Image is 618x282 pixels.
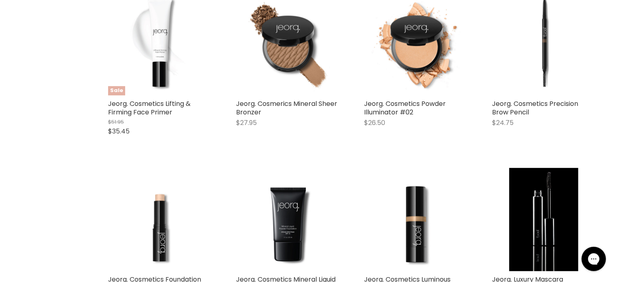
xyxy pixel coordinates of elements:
[364,168,468,271] img: Jeorg. Cosmetics Luminous Foundation
[108,99,191,117] a: Jeorg. Cosmetics Lifting & Firming Face Primer
[108,86,125,95] span: Sale
[492,99,578,117] a: Jeorg. Cosmetics Precision Brow Pencil
[577,244,610,274] iframe: Gorgias live chat messenger
[492,168,596,271] a: Jeorg. Luxury Mascara
[364,99,446,117] a: Jeorg. Cosmetics Powder Illuminator #02
[364,118,385,127] span: $26.50
[492,118,514,127] span: $24.75
[108,127,130,136] span: $35.45
[108,118,124,126] span: $51.95
[509,168,578,271] img: Jeorg. Luxury Mascara
[236,118,257,127] span: $27.95
[108,168,212,271] img: Jeorg. Cosmetics Foundation Stick
[236,168,340,271] img: Jeorg. Cosmetics Mineral Liquid Powder Foundation
[236,99,337,117] a: Jeorg. Cosmerics Mineral Sheer Bronzer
